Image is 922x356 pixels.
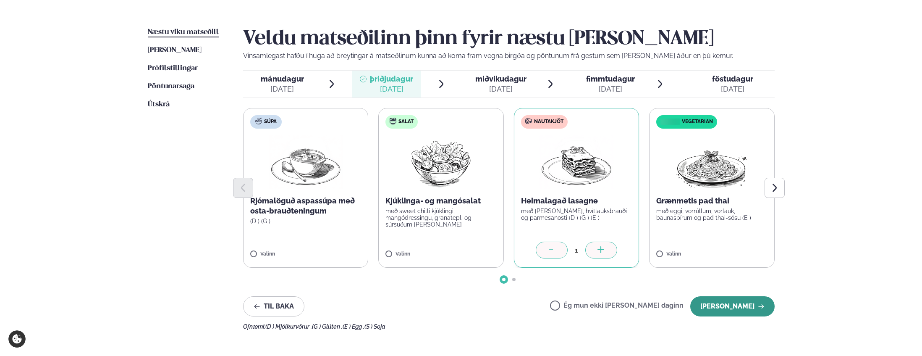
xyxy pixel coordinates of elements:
[265,323,312,330] span: (D ) Mjólkurvörur ,
[261,74,304,83] span: mánudagur
[148,63,198,74] a: Prófílstillingar
[312,323,343,330] span: (G ) Glúten ,
[586,74,635,83] span: fimmtudagur
[243,51,775,61] p: Vinsamlegast hafðu í huga að breytingar á matseðlinum kunna að koma fram vegna birgða og pöntunum...
[148,82,194,92] a: Pöntunarsaga
[540,135,613,189] img: Lasagna.png
[233,178,253,198] button: Previous slide
[512,278,516,281] span: Go to slide 2
[370,84,413,94] div: [DATE]
[385,196,497,206] p: Kjúklinga- og mangósalat
[250,218,361,224] p: (D ) (G )
[364,323,385,330] span: (S ) Soja
[390,118,396,124] img: salad.svg
[243,27,775,51] h2: Veldu matseðilinn þinn fyrir næstu [PERSON_NAME]
[148,29,219,36] span: Næstu viku matseðill
[250,196,361,216] p: Rjómalöguð aspassúpa með osta-brauðteningum
[255,118,262,124] img: soup.svg
[521,208,632,221] p: með [PERSON_NAME], hvítlauksbrauði og parmesanosti (D ) (G ) (E )
[148,65,198,72] span: Prófílstillingar
[8,330,26,348] a: Cookie settings
[269,135,343,189] img: Soup.png
[656,208,767,221] p: með eggi, vorrúllum, vorlauk, baunaspírum og pad thai-sósu (E )
[521,196,632,206] p: Heimalagað lasagne
[534,119,563,125] span: Nautakjöt
[148,27,219,37] a: Næstu viku matseðill
[385,208,497,228] p: með sweet chilli kjúklingi, mangódressingu, granatepli og súrsuðum [PERSON_NAME]
[404,135,478,189] img: Salad.png
[682,119,713,125] span: Vegetarian
[525,118,532,124] img: beef.svg
[148,100,170,110] a: Útskrá
[712,84,753,94] div: [DATE]
[148,83,194,90] span: Pöntunarsaga
[568,245,585,255] div: 1
[261,84,304,94] div: [DATE]
[148,47,202,54] span: [PERSON_NAME]
[398,119,414,125] span: Salat
[586,84,635,94] div: [DATE]
[264,119,277,125] span: Súpa
[148,45,202,55] a: [PERSON_NAME]
[243,296,304,316] button: Til baka
[370,74,413,83] span: þriðjudagur
[148,101,170,108] span: Útskrá
[656,196,767,206] p: Grænmetis pad thai
[475,84,526,94] div: [DATE]
[675,135,749,189] img: Spagetti.png
[475,74,526,83] span: miðvikudagur
[690,296,775,316] button: [PERSON_NAME]
[765,178,785,198] button: Next slide
[243,323,775,330] div: Ofnæmi:
[712,74,753,83] span: föstudagur
[658,118,681,126] img: icon
[343,323,364,330] span: (E ) Egg ,
[502,278,506,281] span: Go to slide 1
